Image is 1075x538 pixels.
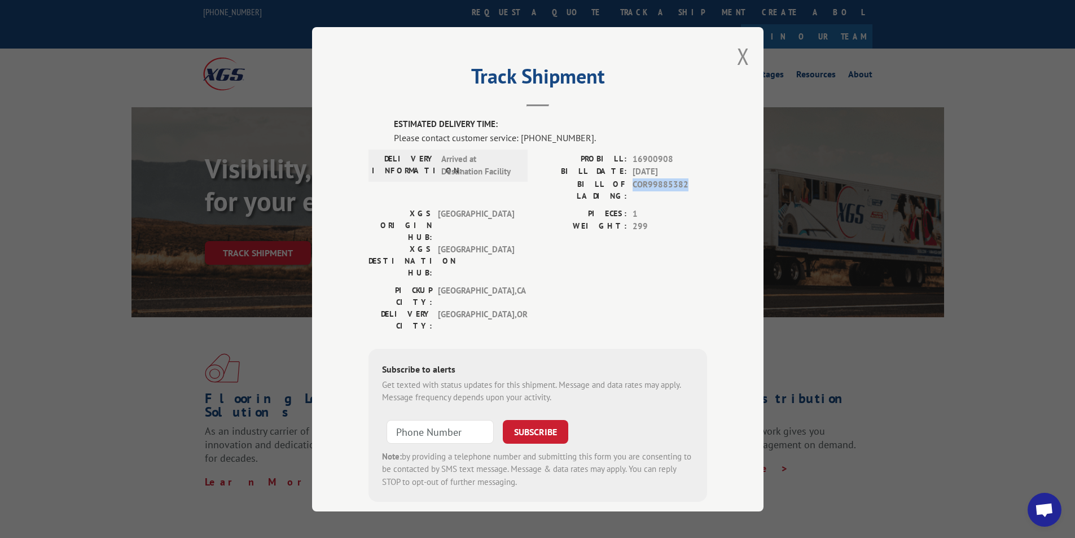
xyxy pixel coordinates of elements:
[382,362,694,378] div: Subscribe to alerts
[441,152,517,178] span: Arrived at Destination Facility
[438,243,514,278] span: [GEOGRAPHIC_DATA]
[633,220,707,233] span: 299
[382,450,402,461] strong: Note:
[1028,493,1061,527] a: Open chat
[368,308,432,331] label: DELIVERY CITY:
[394,118,707,131] label: ESTIMATED DELIVERY TIME:
[387,419,494,443] input: Phone Number
[633,207,707,220] span: 1
[372,152,436,178] label: DELIVERY INFORMATION:
[633,178,707,202] span: COR99885382
[633,165,707,178] span: [DATE]
[737,41,749,71] button: Close modal
[438,308,514,331] span: [GEOGRAPHIC_DATA] , OR
[538,152,627,165] label: PROBILL:
[538,207,627,220] label: PIECES:
[438,207,514,243] span: [GEOGRAPHIC_DATA]
[368,284,432,308] label: PICKUP CITY:
[538,220,627,233] label: WEIGHT:
[503,419,568,443] button: SUBSCRIBE
[394,130,707,144] div: Please contact customer service: [PHONE_NUMBER].
[368,68,707,90] h2: Track Shipment
[438,284,514,308] span: [GEOGRAPHIC_DATA] , CA
[368,207,432,243] label: XGS ORIGIN HUB:
[633,152,707,165] span: 16900908
[538,165,627,178] label: BILL DATE:
[538,178,627,202] label: BILL OF LADING:
[382,378,694,404] div: Get texted with status updates for this shipment. Message and data rates may apply. Message frequ...
[382,450,694,488] div: by providing a telephone number and submitting this form you are consenting to be contacted by SM...
[368,243,432,278] label: XGS DESTINATION HUB:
